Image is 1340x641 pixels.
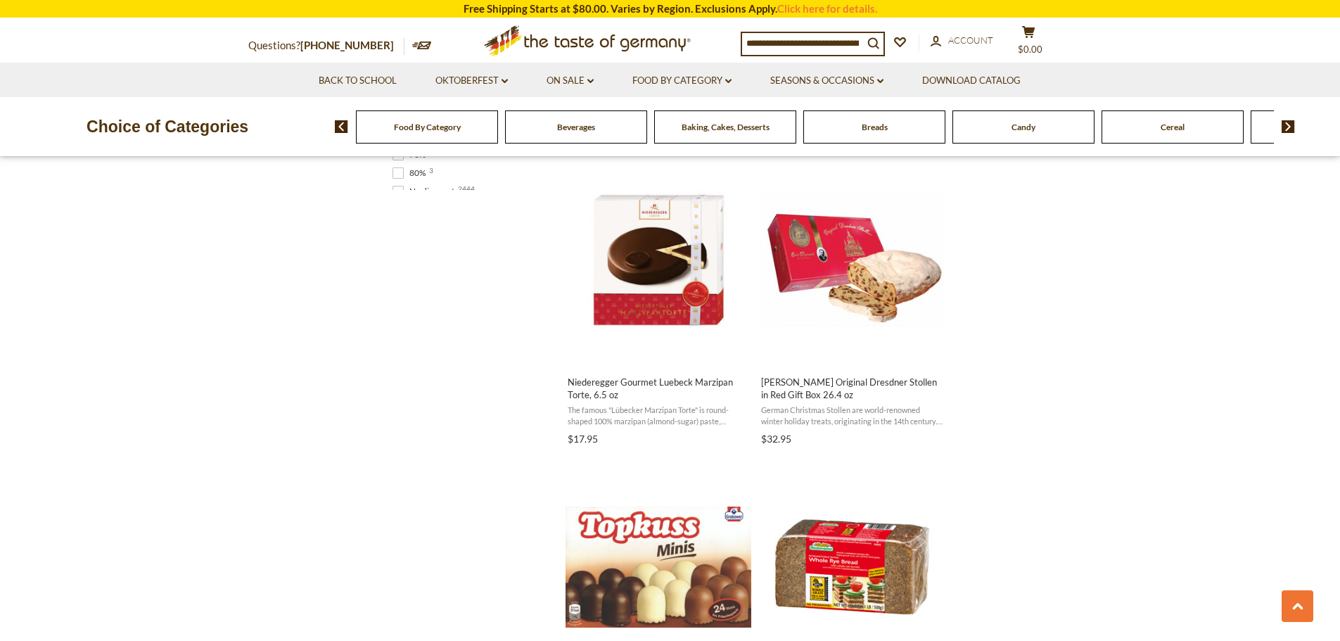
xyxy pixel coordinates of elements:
span: No discount [393,185,459,198]
a: Food By Category [394,122,461,132]
a: Baking, Cakes, Desserts [682,122,770,132]
a: On Sale [547,73,594,89]
span: 2444 [458,185,475,192]
img: Niederegger Luebecker Gourmet Marzipan Cake [566,167,752,353]
a: Candy [1012,122,1035,132]
span: [PERSON_NAME] Original Dresdner Stollen in Red Gift Box 26.4 oz [761,376,943,401]
img: next arrow [1282,120,1295,133]
a: Oktoberfest [435,73,508,89]
span: $32.95 [761,433,791,445]
a: Back to School [319,73,397,89]
span: German Christmas Stollen are world-renowned winter holiday treats, originating in the 14th centur... [761,405,943,426]
a: Niederegger Gourmet Luebeck Marzipan Torte, 6.5 oz [566,154,752,450]
span: Account [948,34,993,46]
span: $0.00 [1018,44,1042,55]
span: 3 [429,167,433,174]
a: Download Catalog [922,73,1021,89]
a: Click here for details. [777,2,877,15]
img: Emil Reimann Original Dresdner Stollen in Red Gift Box 26.4 oz [759,167,945,353]
a: Beverages [557,122,595,132]
a: Cereal [1161,122,1185,132]
span: 80% [393,167,430,179]
a: Food By Category [632,73,732,89]
a: Seasons & Occasions [770,73,883,89]
p: Questions? [248,37,404,55]
a: Emil Reimann Original Dresdner Stollen in Red Gift Box 26.4 oz [759,154,945,450]
span: $17.95 [568,433,598,445]
a: [PHONE_NUMBER] [300,39,394,51]
span: Niederegger Gourmet Luebeck Marzipan Torte, 6.5 oz [568,376,750,401]
span: The famous "Lübecker Marzipan Torte" is round-shaped 100% marzipan (almond-sugar) paste, enrobed ... [568,405,750,426]
a: Breads [862,122,888,132]
a: Account [931,33,993,49]
img: previous arrow [335,120,348,133]
button: $0.00 [1008,25,1050,61]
